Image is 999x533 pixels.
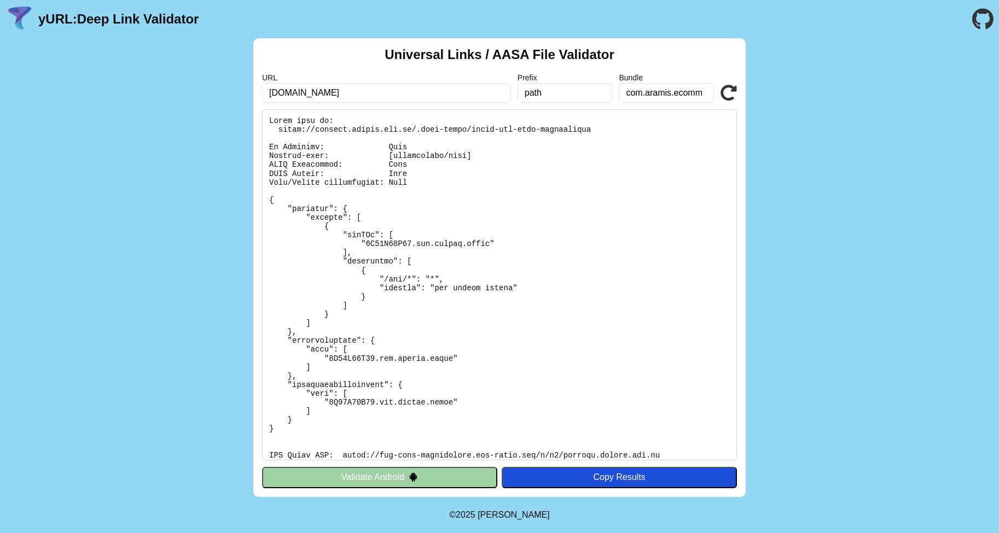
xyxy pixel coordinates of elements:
[262,83,511,103] input: Required
[456,510,475,519] span: 2025
[262,73,511,82] label: URL
[502,467,737,488] button: Copy Results
[262,109,737,460] pre: Lorem ipsu do: sitam://consect.adipis.eli.se/.doei-tempo/incid-utl-etdo-magnaaliqua En Adminimv: ...
[518,83,613,103] input: Optional
[38,11,199,27] a: yURL:Deep Link Validator
[449,497,549,533] footer: ©
[619,73,714,82] label: Bundle
[385,47,614,62] h2: Universal Links / AASA File Validator
[478,510,550,519] a: Michael Ibragimchayev's Personal Site
[507,472,731,482] div: Copy Results
[518,73,613,82] label: Prefix
[619,83,714,103] input: Optional
[409,472,418,482] img: droidIcon.svg
[5,5,34,33] img: yURL Logo
[262,467,497,488] button: Validate Android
